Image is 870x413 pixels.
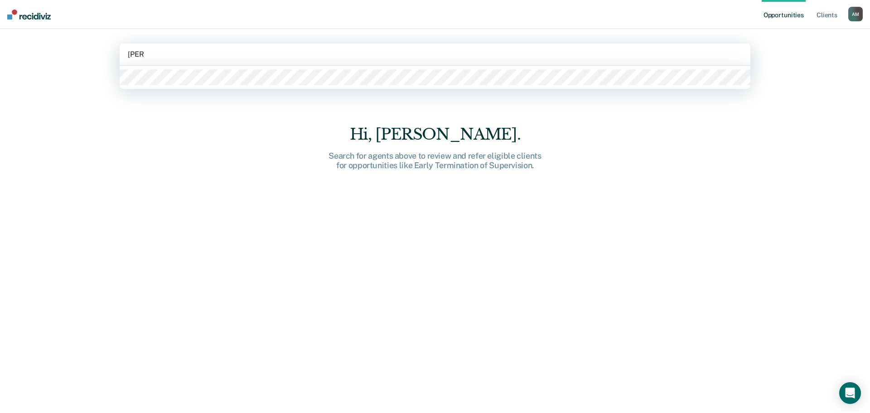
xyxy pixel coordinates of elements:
div: A M [848,7,863,21]
img: Recidiviz [7,10,51,19]
button: AM [848,7,863,21]
div: Search for agents above to review and refer eligible clients for opportunities like Early Termina... [290,151,580,170]
div: Hi, [PERSON_NAME]. [290,125,580,144]
div: Open Intercom Messenger [839,382,861,404]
